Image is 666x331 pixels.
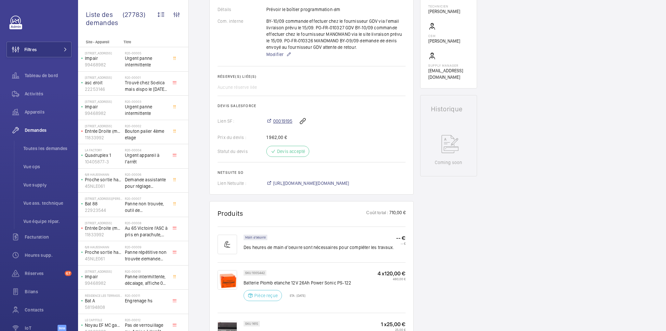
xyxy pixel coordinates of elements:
[85,200,122,207] p: Bat 88
[428,67,469,80] p: [EMAIL_ADDRESS][DOMAIN_NAME]
[85,231,122,238] p: 11833992
[396,241,406,245] p: -- €
[125,200,168,214] span: Panne non trouvée, outil de déverouillouge impératif pour le diagnostic
[25,109,72,115] span: Appareils
[23,182,72,188] span: Vue supply
[125,294,168,297] h2: R20-00011
[85,280,122,286] p: 99468982
[85,249,122,255] p: Proche sortie hall Pelletier
[85,197,122,200] p: [STREET_ADDRESS][PERSON_NAME]
[266,118,292,124] a: 00019195
[85,183,122,189] p: 45NLE061
[85,148,122,152] p: La Factory
[245,236,266,239] p: Main d'oeuvre
[218,103,406,108] h2: Devis Salesforce
[85,62,122,68] p: 99468982
[125,273,168,286] span: Panne intermittente, décalage, affiche 0 au palier alors que l'appareil se trouve au 1er étage, c...
[125,100,168,103] h2: R20-00003
[125,172,168,176] h2: R20-00006
[125,148,168,152] h2: R20-00004
[381,321,406,328] p: 1 x 25,00 €
[25,288,72,295] span: Bilans
[25,90,72,97] span: Activités
[266,180,349,186] a: [URL][DOMAIN_NAME][DOMAIN_NAME]
[86,10,123,27] span: Liste des demandes
[218,270,237,290] img: GIZRtEW4JmLwrTf192vbfOJgsGBKhx2fpWGj9c7cbQJZchxX.png
[85,76,122,79] p: [STREET_ADDRESS]
[125,51,168,55] h2: R20-00005
[23,145,72,152] span: Toutes les demandes
[124,40,166,44] p: Titre
[266,51,284,58] span: Modifier
[23,218,72,225] span: Vue équipe répar.
[85,110,122,117] p: 99468982
[125,269,168,273] h2: R20-00010
[25,270,62,277] span: Réserves
[125,249,168,262] span: Panne répétitive non trouvée demande assistance expert technique
[85,304,122,310] p: 58194808
[78,40,121,44] p: Site - Appareil
[273,118,292,124] span: 00019195
[85,103,122,110] p: Impair
[85,172,122,176] p: 6/8 Haussmann
[85,134,122,141] p: 11833992
[389,209,406,217] p: 710,00 €
[273,180,349,186] span: [URL][DOMAIN_NAME][DOMAIN_NAME]
[25,307,72,313] span: Contacts
[218,74,406,79] h2: Réserve(s) liée(s)
[125,176,168,189] span: Demande assistante pour réglage d'opérateurs porte cabine double accès
[286,294,305,297] p: ETA : [DATE]
[125,152,168,165] span: Urgent appareil à l’arrêt
[125,55,168,68] span: Urgent panne intermittente
[85,51,122,55] p: [STREET_ADDRESS]
[85,245,122,249] p: 6/8 Haussmann
[125,103,168,117] span: Urgent panne intermittente
[25,127,72,133] span: Demandes
[85,269,122,273] p: [STREET_ADDRESS]
[125,297,168,304] span: Engrenage hs
[85,322,122,328] p: Noyau EF MC gauche
[85,297,122,304] p: Bat A
[85,255,122,262] p: 45NLE061
[125,225,168,238] span: Au 65 Victoire l'ASC à pris en parachute, toutes les sécu coupé, il est au 3 ème, asc sans machin...
[428,4,460,8] p: Technicien
[85,159,122,165] p: 10405877-3
[125,124,168,128] h2: R20-00002
[85,294,122,297] p: Résidence les Terrasse - [STREET_ADDRESS]
[125,79,168,92] span: Trouvé chez Sodica mais dispo le [DATE] [URL][DOMAIN_NAME]
[85,152,122,159] p: Quadruplex 1
[431,106,466,112] h1: Historique
[125,221,168,225] h2: R20-00008
[245,323,258,325] p: SKU 1615
[378,277,406,281] p: 480,00 €
[428,8,460,15] p: [PERSON_NAME]
[85,176,122,183] p: Proche sortie hall Pelletier
[85,86,122,92] p: 22253146
[428,34,460,38] p: CSM
[85,128,122,134] p: Entrée Droite (monte-charge)
[218,170,406,175] h2: Netsuite SO
[85,225,122,231] p: Entrée Droite (monte-charge)
[25,252,72,258] span: Heures supp.
[125,197,168,200] h2: R20-00007
[85,273,122,280] p: Impair
[378,270,406,277] p: 4 x 120,00 €
[85,124,122,128] p: [STREET_ADDRESS]
[85,100,122,103] p: [STREET_ADDRESS]
[125,318,168,322] h2: R20-00012
[7,42,72,57] button: Filtres
[85,207,122,214] p: 22923544
[428,63,469,67] p: Supply manager
[65,271,72,276] span: 67
[25,234,72,240] span: Facturation
[245,272,265,274] p: SKU 1005442
[396,235,406,241] p: -- €
[24,46,37,53] span: Filtres
[85,318,122,322] p: Le Capitole
[125,245,168,249] h2: R20-00009
[125,128,168,141] span: Bouton palier 4ème etage
[428,38,460,44] p: [PERSON_NAME]
[218,235,237,254] img: muscle-sm.svg
[244,244,394,251] p: Des heures de main d'oeuvre sont nécessaires pour compléter les travaux.
[85,55,122,62] p: Impair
